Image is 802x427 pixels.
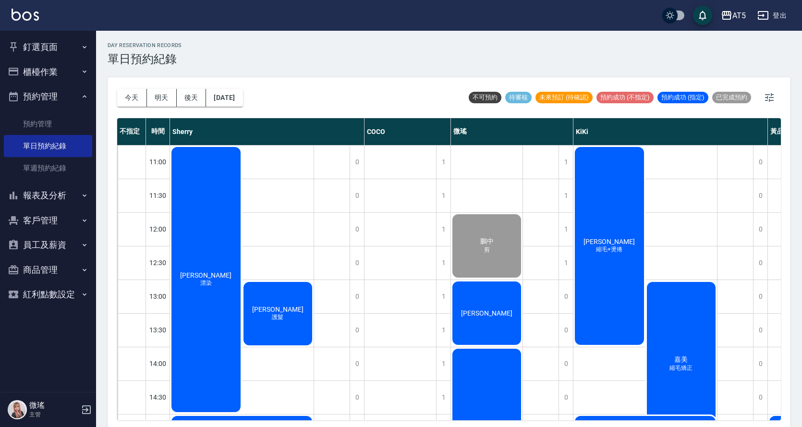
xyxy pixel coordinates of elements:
[198,279,214,287] span: 漂染
[753,179,767,212] div: 0
[177,89,207,107] button: 後天
[146,313,170,347] div: 13:30
[4,183,92,208] button: 報表及分析
[108,52,182,66] h3: 單日預約紀錄
[4,257,92,282] button: 商品管理
[4,232,92,257] button: 員工及薪資
[657,93,708,102] span: 預約成功 (指定)
[4,113,92,135] a: 預約管理
[436,314,450,347] div: 1
[582,238,637,245] span: [PERSON_NAME]
[350,314,364,347] div: 0
[672,355,690,364] span: 嘉美
[4,208,92,233] button: 客戶管理
[436,381,450,414] div: 1
[535,93,593,102] span: 未來預訂 (待確認)
[365,118,451,145] div: COCO
[559,246,573,280] div: 1
[250,305,305,313] span: [PERSON_NAME]
[178,271,233,279] span: [PERSON_NAME]
[117,118,146,145] div: 不指定
[436,213,450,246] div: 1
[4,135,92,157] a: 單日預約紀錄
[146,380,170,414] div: 14:30
[693,6,712,25] button: save
[712,93,751,102] span: 已完成預約
[559,146,573,179] div: 1
[436,246,450,280] div: 1
[4,157,92,179] a: 單週預約紀錄
[350,179,364,212] div: 0
[559,280,573,313] div: 0
[270,313,285,321] span: 護髮
[146,179,170,212] div: 11:30
[117,89,147,107] button: 今天
[753,7,790,24] button: 登出
[146,212,170,246] div: 12:00
[559,179,573,212] div: 1
[170,118,365,145] div: Sherry
[459,309,514,317] span: [PERSON_NAME]
[753,146,767,179] div: 0
[505,93,532,102] span: 待審核
[350,213,364,246] div: 0
[350,146,364,179] div: 0
[350,246,364,280] div: 0
[753,347,767,380] div: 0
[559,347,573,380] div: 0
[436,179,450,212] div: 1
[146,246,170,280] div: 12:30
[146,118,170,145] div: 時間
[146,347,170,380] div: 14:00
[668,364,694,372] span: 縮毛矯正
[206,89,243,107] button: [DATE]
[596,93,654,102] span: 預約成功 (不指定)
[350,381,364,414] div: 0
[753,246,767,280] div: 0
[146,145,170,179] div: 11:00
[559,314,573,347] div: 0
[4,84,92,109] button: 預約管理
[559,381,573,414] div: 0
[469,93,501,102] span: 不可預約
[594,245,624,254] span: 縮毛+燙捲
[4,60,92,85] button: 櫃檯作業
[12,9,39,21] img: Logo
[350,280,364,313] div: 0
[436,280,450,313] div: 1
[146,280,170,313] div: 13:00
[573,118,768,145] div: KiKi
[478,237,496,246] span: 鵬中
[29,410,78,419] p: 主管
[451,118,573,145] div: 微瑤
[4,35,92,60] button: 釘選頁面
[732,10,746,22] div: AT5
[753,381,767,414] div: 0
[350,347,364,380] div: 0
[8,400,27,419] img: Person
[108,42,182,49] h2: day Reservation records
[147,89,177,107] button: 明天
[559,213,573,246] div: 1
[753,213,767,246] div: 0
[753,314,767,347] div: 0
[436,347,450,380] div: 1
[482,246,492,254] span: 剪
[29,401,78,410] h5: 微瑤
[4,282,92,307] button: 紅利點數設定
[717,6,750,25] button: AT5
[753,280,767,313] div: 0
[436,146,450,179] div: 1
